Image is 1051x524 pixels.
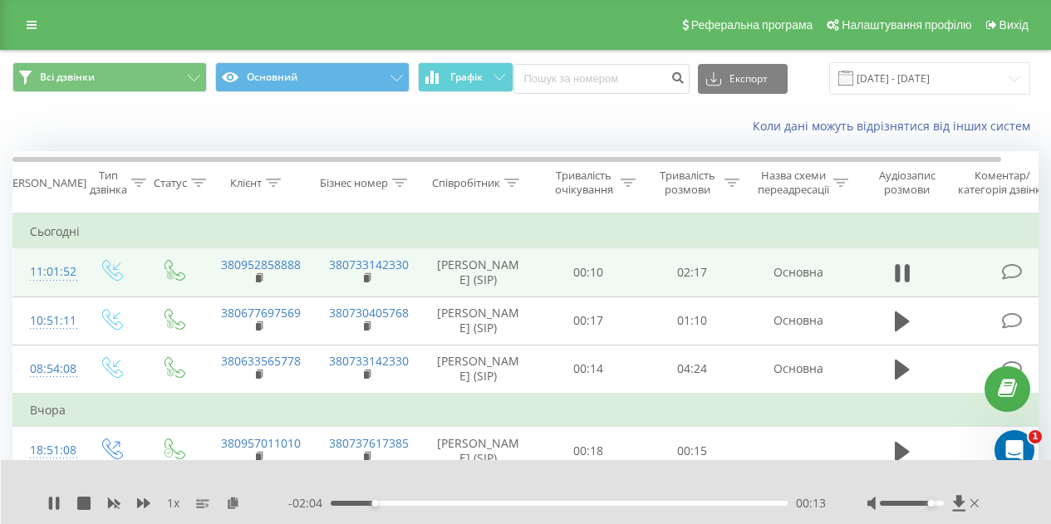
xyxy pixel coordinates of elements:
div: 11:01:52 [30,256,63,288]
a: 380733142330 [329,257,409,272]
div: Назва схеми переадресації [758,169,829,197]
div: Бізнес номер [320,176,388,190]
div: Аудіозапис розмови [867,169,947,197]
td: 00:15 [641,427,744,475]
span: Реферальна програма [691,18,813,32]
td: 04:24 [641,345,744,394]
a: 380730405768 [329,305,409,321]
a: 380633565778 [221,353,301,369]
div: Accessibility label [928,500,935,507]
a: 380957011010 [221,435,301,451]
div: 10:51:11 [30,305,63,337]
td: [PERSON_NAME] (SIP) [420,427,537,475]
a: Коли дані можуть відрізнятися вiд інших систем [753,118,1039,134]
td: Основна [744,296,852,345]
td: Основна [744,248,852,296]
span: 00:13 [796,495,826,512]
span: Графік [450,71,483,83]
button: Основний [215,62,410,92]
div: Accessibility label [371,500,378,507]
td: 00:18 [537,427,641,475]
a: 380737617385 [329,435,409,451]
a: 380677697569 [221,305,301,321]
div: 08:54:08 [30,353,63,385]
div: Тип дзвінка [90,169,127,197]
button: Всі дзвінки [12,62,207,92]
div: Клієнт [230,176,262,190]
td: [PERSON_NAME] (SIP) [420,248,537,296]
iframe: Intercom live chat [995,430,1034,470]
td: 02:17 [641,248,744,296]
span: Вихід [999,18,1029,32]
div: Тривалість розмови [655,169,720,197]
span: Налаштування профілю [842,18,971,32]
span: 1 x [167,495,179,512]
input: Пошук за номером [513,64,690,94]
span: Всі дзвінки [40,71,95,84]
span: 1 [1029,430,1042,443]
button: Графік [418,62,513,92]
button: Експорт [698,64,788,94]
td: 00:10 [537,248,641,296]
td: 00:14 [537,345,641,394]
td: [PERSON_NAME] (SIP) [420,296,537,345]
div: 18:51:08 [30,434,63,467]
div: Співробітник [432,176,500,190]
div: Статус [154,176,187,190]
a: 380952858888 [221,257,301,272]
td: Основна [744,345,852,394]
a: 380733142330 [329,353,409,369]
div: Тривалість очікування [551,169,616,197]
td: [PERSON_NAME] (SIP) [420,345,537,394]
div: Коментар/категорія дзвінка [954,169,1051,197]
div: [PERSON_NAME] [2,176,86,190]
td: 01:10 [641,296,744,345]
td: 00:17 [537,296,641,345]
span: - 02:04 [288,495,331,512]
